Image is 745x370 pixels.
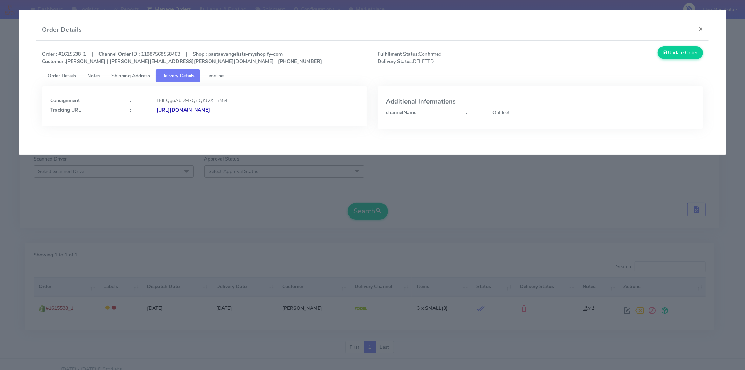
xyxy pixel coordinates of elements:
strong: : [130,97,131,104]
strong: Customer : [42,58,66,65]
strong: : [130,107,131,113]
span: Confirmed DELETED [372,50,540,65]
button: Close [693,20,709,38]
strong: Delivery Status: [378,58,413,65]
span: Notes [87,72,100,79]
h4: Additional Informations [386,98,695,105]
strong: [URL][DOMAIN_NAME] [156,107,210,113]
span: Timeline [206,72,224,79]
div: HdFQgaAbDM7QrIQKt2XLBMi4 [151,97,364,104]
strong: : [466,109,467,116]
strong: Consignment [50,97,80,104]
strong: Fulfillment Status: [378,51,419,57]
button: Update Order [658,46,703,59]
span: Delivery Details [161,72,195,79]
span: Order Details [48,72,76,79]
div: OnFleet [487,109,700,116]
strong: channelName [386,109,416,116]
strong: Order : #1615538_1 | Channel Order ID : 11987568558463 | Shop : pastaevangelists-myshopify-com [P... [42,51,322,65]
ul: Tabs [42,69,703,82]
strong: Tracking URL [50,107,81,113]
span: Shipping Address [111,72,150,79]
h4: Order Details [42,25,82,35]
